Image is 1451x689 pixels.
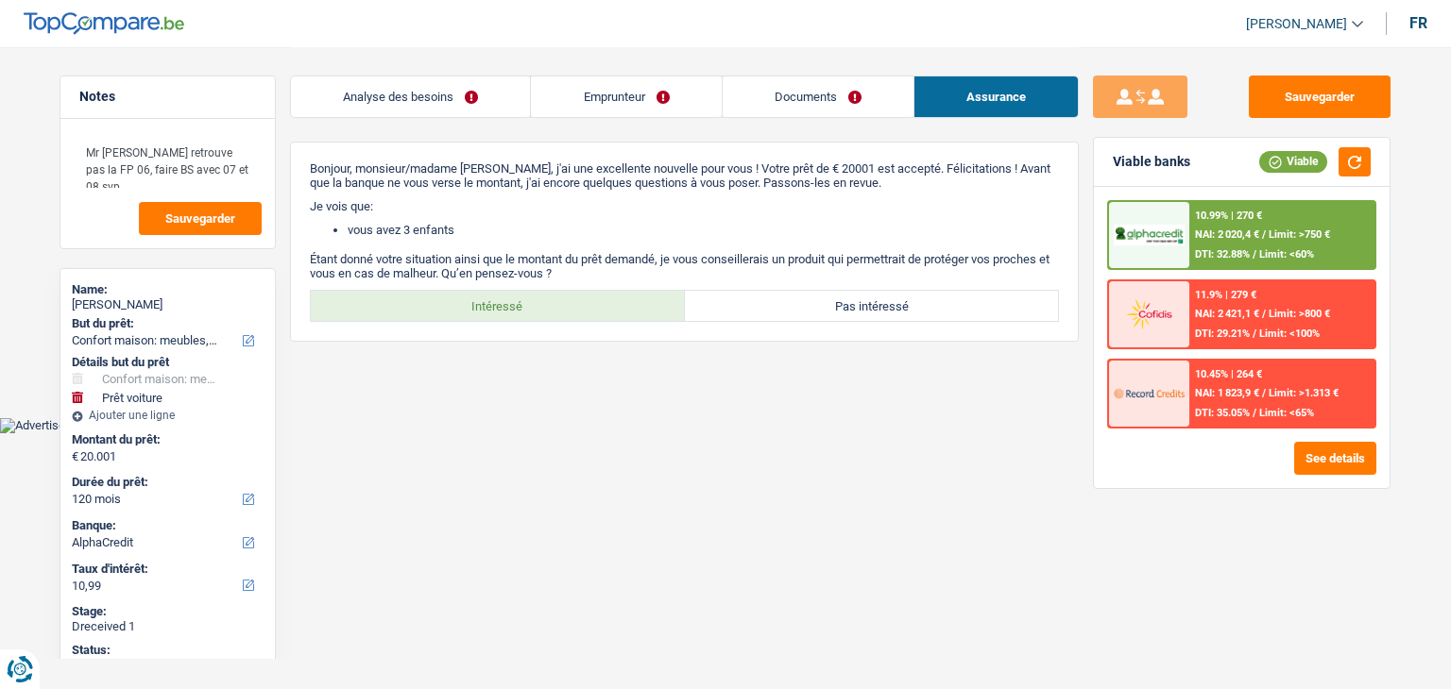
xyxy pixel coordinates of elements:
div: fr [1409,14,1427,32]
span: Limit: <65% [1259,407,1314,419]
span: Limit: <60% [1259,248,1314,260]
p: Je vois que: [310,199,1059,213]
a: Emprunteur [531,76,721,117]
a: Assurance [914,76,1078,117]
span: Limit: >800 € [1269,308,1330,320]
div: Viable banks [1113,154,1190,170]
label: Durée du prêt: [72,475,260,490]
img: Record Credits [1114,376,1184,411]
label: But du prêt: [72,316,260,331]
span: NAI: 2 020,4 € [1195,228,1259,241]
div: Name: [72,282,264,297]
div: 11.9% | 279 € [1195,289,1256,301]
span: DTI: 29.21% [1195,328,1250,340]
a: Documents [723,76,913,117]
button: Sauvegarder [1249,76,1391,118]
a: Analyse des besoins [291,76,530,117]
div: Stage: [72,604,264,619]
img: TopCompare Logo [24,12,184,35]
span: Limit: >1.313 € [1269,387,1339,399]
label: Montant du prêt: [72,432,260,447]
span: Limit: <100% [1259,328,1320,340]
span: DTI: 35.05% [1195,407,1250,419]
div: Détails but du prêt [72,355,264,370]
div: Ajouter une ligne [72,409,264,422]
span: NAI: 2 421,1 € [1195,308,1259,320]
span: Sauvegarder [165,212,235,225]
div: open [72,658,264,673]
span: / [1253,328,1256,340]
button: See details [1294,442,1376,475]
p: Étant donné votre situation ainsi que le montant du prêt demandé, je vous conseillerais un produi... [310,252,1059,280]
img: Cofidis [1114,296,1184,331]
span: € [72,449,78,464]
label: Pas intéressé [685,291,1059,321]
label: Intéressé [311,291,685,321]
span: / [1262,308,1266,320]
div: Status: [72,643,264,658]
button: Sauvegarder [139,202,262,235]
span: / [1262,228,1266,241]
li: vous avez 3 enfants [348,223,1059,237]
h5: Notes [79,89,256,105]
label: Taux d'intérêt: [72,562,260,577]
div: 10.99% | 270 € [1195,210,1262,222]
img: AlphaCredit [1114,225,1184,246]
div: Viable [1259,151,1327,172]
div: 10.45% | 264 € [1195,368,1262,380]
span: DTI: 32.88% [1195,248,1250,260]
span: NAI: 1 823,9 € [1195,387,1259,399]
a: [PERSON_NAME] [1231,8,1363,40]
span: [PERSON_NAME] [1246,16,1347,32]
span: / [1253,407,1256,419]
div: [PERSON_NAME] [72,297,264,312]
span: / [1262,387,1266,399]
p: Bonjour, monsieur/madame [PERSON_NAME], j'ai une excellente nouvelle pour vous ! Votre prêt de € ... [310,161,1059,190]
div: Dreceived 1 [72,619,264,634]
span: Limit: >750 € [1269,228,1330,241]
label: Banque: [72,518,260,533]
span: / [1253,248,1256,260]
